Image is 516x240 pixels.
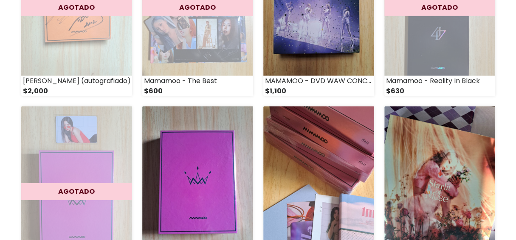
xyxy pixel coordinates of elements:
div: MAMAMOO - DVD WAW CONCERT [263,76,374,86]
div: $630 [384,86,495,96]
div: $600 [142,86,253,96]
div: Mamamoo - The Best [142,76,253,86]
div: $1,100 [263,86,374,96]
div: $2,000 [21,86,132,96]
div: AGOTADO [21,183,132,200]
div: Mamamoo - Reality In Black [384,76,495,86]
div: [PERSON_NAME] (autografiado) [21,76,132,86]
